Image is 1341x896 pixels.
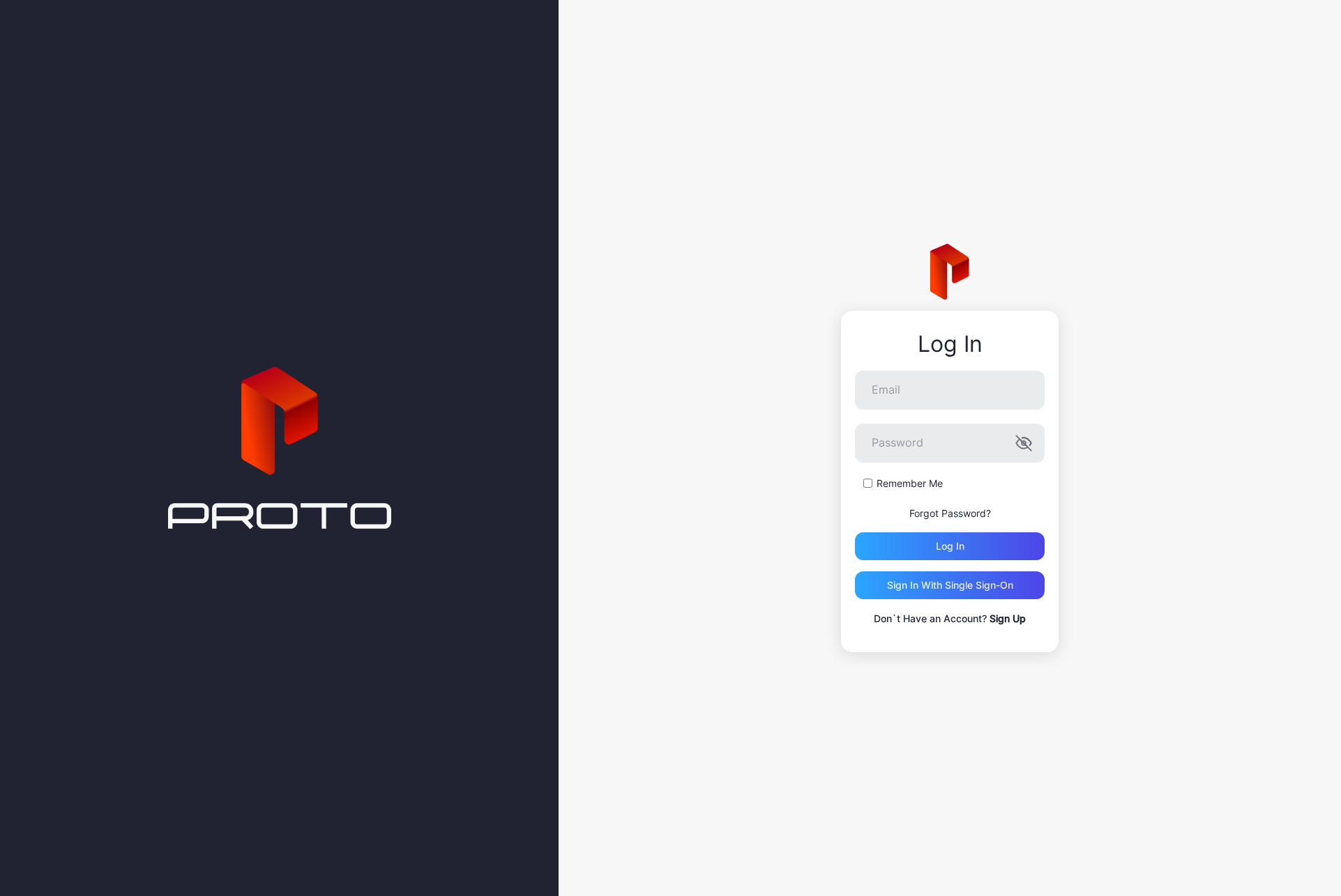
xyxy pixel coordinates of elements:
a: Forgot Password? [909,507,991,519]
label: Remember Me [877,477,943,491]
button: Sign in With Single Sign-On [855,571,1045,599]
p: Don`t Have an Account? [855,610,1045,627]
input: Email [855,371,1045,410]
div: Log in [936,541,964,552]
div: Log In [855,332,1045,357]
input: Password [855,424,1045,463]
div: Sign in With Single Sign-On [887,580,1013,591]
a: Sign Up [990,612,1026,624]
button: Log in [855,532,1045,560]
button: Password [1015,435,1032,451]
